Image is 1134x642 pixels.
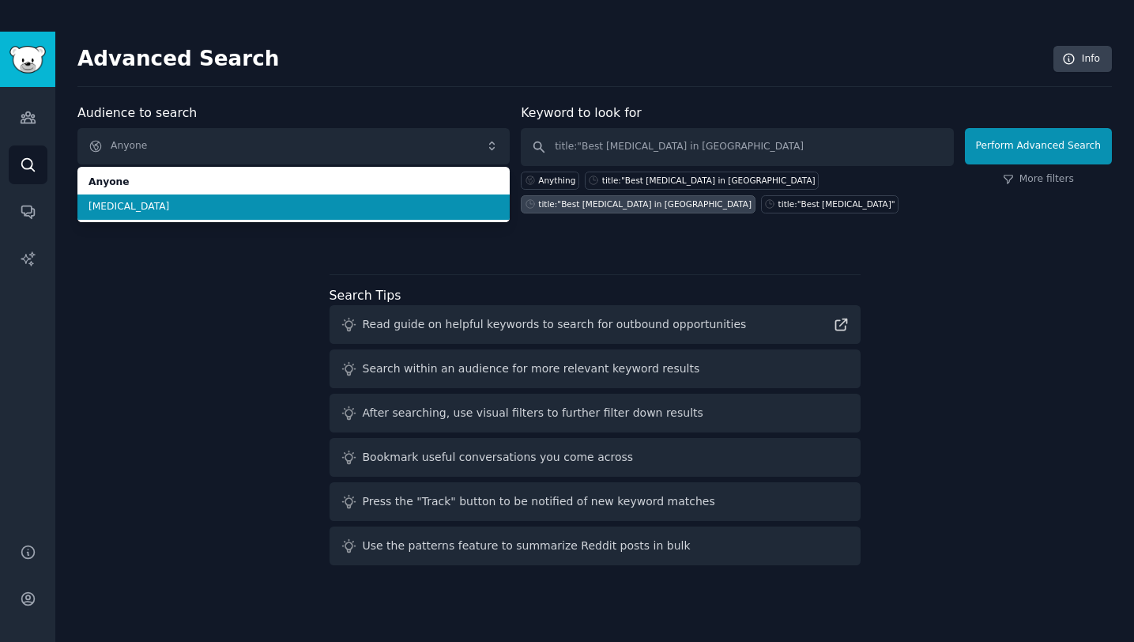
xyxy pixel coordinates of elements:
input: Any keyword [521,128,953,166]
a: Info [1053,46,1112,73]
div: title:"Best [MEDICAL_DATA] in [GEOGRAPHIC_DATA] [538,198,752,210]
div: Bookmark useful conversations you come across [363,449,634,466]
div: After searching, use visual filters to further filter down results [363,405,703,421]
button: Anyone [77,128,510,164]
div: title:"Best [MEDICAL_DATA] in [GEOGRAPHIC_DATA] [602,175,816,186]
div: Read guide on helpful keywords to search for outbound opportunities [363,316,747,333]
div: Press the "Track" button to be notified of new keyword matches [363,493,715,510]
label: Search Tips [330,288,401,303]
span: [MEDICAL_DATA] [89,200,499,214]
label: Audience to search [77,105,197,120]
label: Keyword to look for [521,105,642,120]
img: GummySearch logo [9,46,46,74]
div: Search within an audience for more relevant keyword results [363,361,700,377]
a: More filters [1003,172,1074,187]
h2: Advanced Search [77,47,1045,72]
span: Anyone [89,176,499,190]
ul: Anyone [77,167,510,222]
button: Perform Advanced Search [965,128,1112,164]
div: Anything [538,175,575,186]
div: Use the patterns feature to summarize Reddit posts in bulk [363,538,691,554]
div: title:"Best [MEDICAL_DATA]" [778,198,895,210]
